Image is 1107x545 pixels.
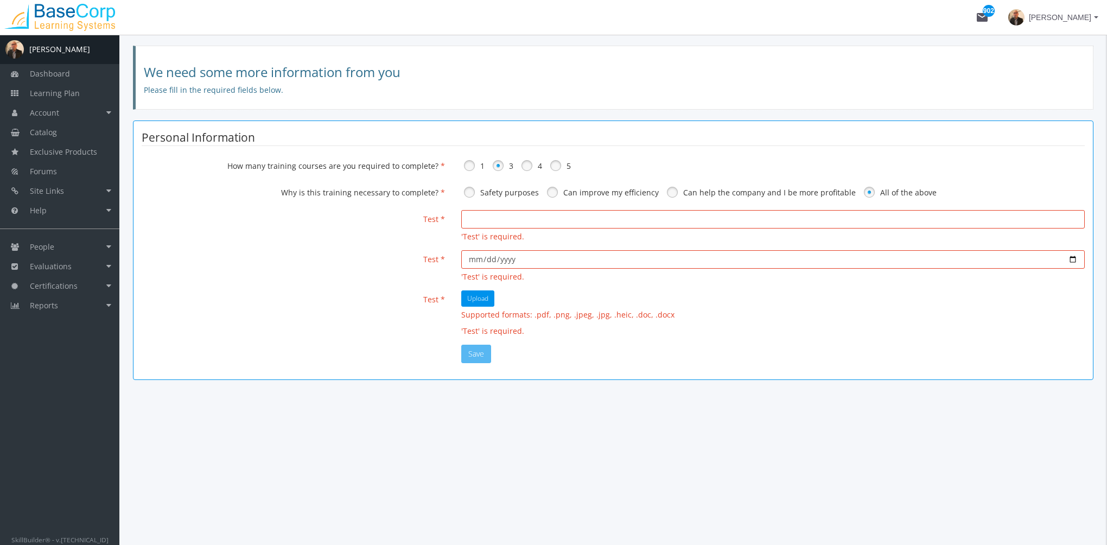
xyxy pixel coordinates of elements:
small: SkillBuilder® - v.[TECHNICAL_ID] [11,535,109,544]
label: 4 [538,161,542,172]
label: Can improve my efficiency [563,187,659,198]
label: Safety purposes [480,187,539,198]
mat-icon: mail [976,11,989,24]
span: Supported formats: .pdf, .png, .jpeg, .jpg, .heic, .doc, .docx [461,309,1085,320]
label: Can help the company and I be more profitable [683,187,856,198]
label: Why is this training necessary to complete? [133,183,453,198]
h3: We need some more information from you [144,65,1085,79]
button: Upload [461,290,494,307]
div: [PERSON_NAME] [29,44,90,55]
legend: Personal Information [142,129,1085,146]
label: 3 [509,161,513,172]
span: Catalog [30,127,57,137]
p: Please fill in the required fields below. [144,85,1085,96]
span: People [30,242,54,252]
span: Reports [30,300,58,310]
span: Upload [467,294,488,303]
input: yyyy-mm-dd [461,250,1085,269]
span: [PERSON_NAME] [1029,8,1091,27]
span: Certifications [30,281,78,291]
span: Exclusive Products [30,147,97,157]
span: Forums [30,166,57,176]
label: 5 [567,161,571,172]
label: Test [133,290,453,305]
button: Save [461,345,491,363]
span: Dashboard [30,68,70,79]
span: Evaluations [30,261,72,271]
span: Learning Plan [30,88,80,98]
label: Test [133,210,453,225]
span: 'Test' is required. [461,271,524,282]
span: Account [30,107,59,118]
label: How many training courses are you required to complete? [133,157,453,172]
label: 1 [480,161,485,172]
img: profilePicture.png [5,40,24,59]
label: Test [133,250,453,265]
span: Site Links [30,186,64,196]
span: Help [30,205,47,216]
span: 'Test' is required. [461,231,524,242]
span: 'Test' is required. [461,326,524,336]
label: All of the above [880,187,937,198]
